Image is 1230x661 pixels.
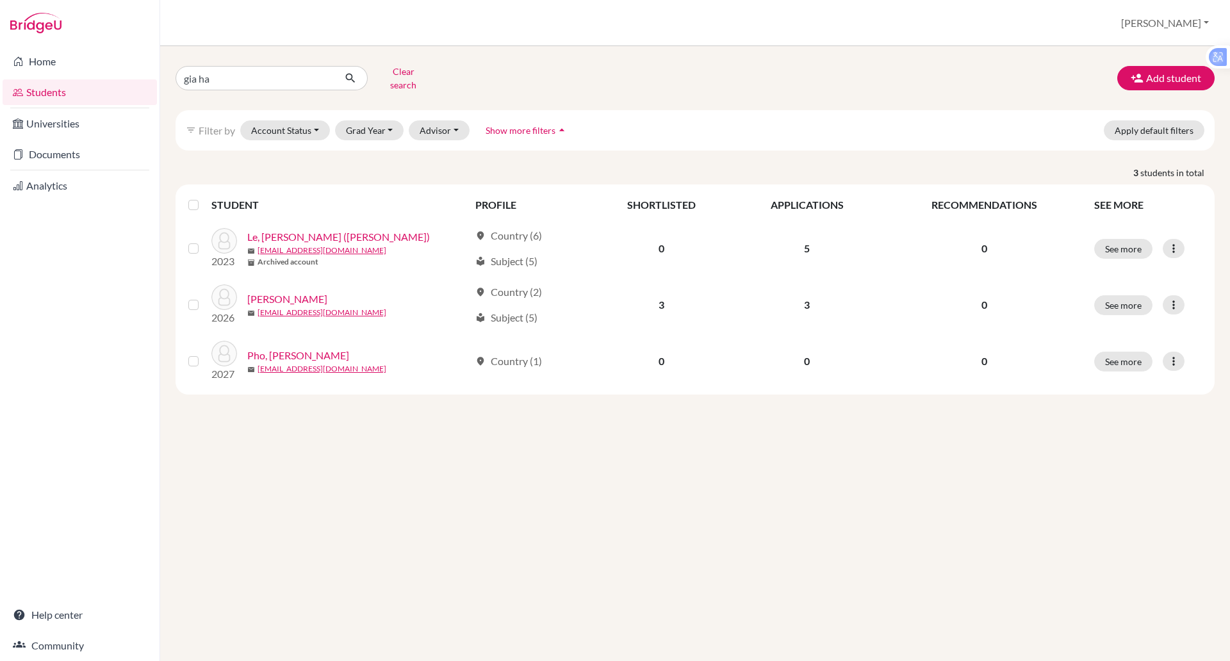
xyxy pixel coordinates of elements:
[258,256,318,268] b: Archived account
[3,602,157,628] a: Help center
[1133,166,1140,179] strong: 3
[475,231,486,241] span: location_on
[475,284,542,300] div: Country (2)
[1140,166,1215,179] span: students in total
[890,241,1079,256] p: 0
[475,354,542,369] div: Country (1)
[1094,352,1152,371] button: See more
[475,356,486,366] span: location_on
[1086,190,1209,220] th: SEE MORE
[3,633,157,658] a: Community
[247,247,255,255] span: mail
[199,124,235,136] span: Filter by
[186,125,196,135] i: filter_list
[591,277,732,333] td: 3
[176,66,334,90] input: Find student by name...
[591,333,732,389] td: 0
[3,142,157,167] a: Documents
[335,120,404,140] button: Grad Year
[732,333,881,389] td: 0
[211,190,468,220] th: STUDENT
[468,190,591,220] th: PROFILE
[258,245,386,256] a: [EMAIL_ADDRESS][DOMAIN_NAME]
[486,125,555,136] span: Show more filters
[555,124,568,136] i: arrow_drop_up
[409,120,470,140] button: Advisor
[240,120,330,140] button: Account Status
[258,307,386,318] a: [EMAIL_ADDRESS][DOMAIN_NAME]
[3,79,157,105] a: Students
[475,120,579,140] button: Show more filtersarrow_drop_up
[258,363,386,375] a: [EMAIL_ADDRESS][DOMAIN_NAME]
[211,341,237,366] img: Pho, Han Gia
[247,291,327,307] a: [PERSON_NAME]
[211,254,237,269] p: 2023
[732,190,881,220] th: APPLICATIONS
[475,228,542,243] div: Country (6)
[475,313,486,323] span: local_library
[732,277,881,333] td: 3
[211,310,237,325] p: 2026
[211,366,237,382] p: 2027
[1115,11,1215,35] button: [PERSON_NAME]
[3,49,157,74] a: Home
[591,190,732,220] th: SHORTLISTED
[1104,120,1204,140] button: Apply default filters
[591,220,732,277] td: 0
[1117,66,1215,90] button: Add student
[890,297,1079,313] p: 0
[247,348,349,363] a: Pho, [PERSON_NAME]
[247,229,430,245] a: Le, [PERSON_NAME] ([PERSON_NAME])
[3,173,157,199] a: Analytics
[1094,295,1152,315] button: See more
[882,190,1086,220] th: RECOMMENDATIONS
[10,13,61,33] img: Bridge-U
[475,254,537,269] div: Subject (5)
[247,259,255,266] span: inventory_2
[3,111,157,136] a: Universities
[475,256,486,266] span: local_library
[732,220,881,277] td: 5
[211,228,237,254] img: Le, Gia Han (Vivian)
[368,61,439,95] button: Clear search
[1094,239,1152,259] button: See more
[475,287,486,297] span: location_on
[890,354,1079,369] p: 0
[211,284,237,310] img: Le Nguyen, Gia Han
[475,310,537,325] div: Subject (5)
[247,366,255,373] span: mail
[247,309,255,317] span: mail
